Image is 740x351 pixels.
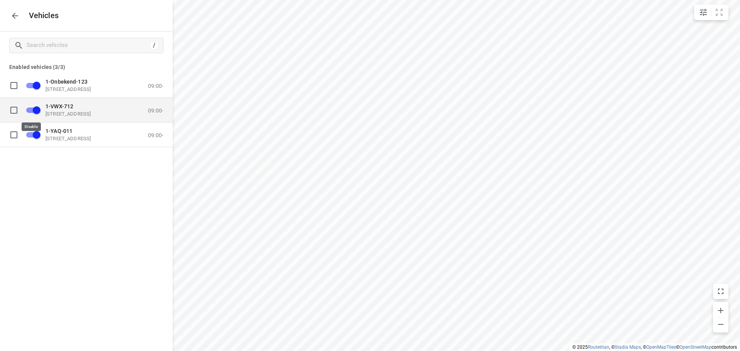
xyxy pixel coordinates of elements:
[588,344,609,350] a: Routetitan
[22,127,41,142] span: Disable
[679,344,711,350] a: OpenStreetMap
[148,82,163,89] p: 09:00-
[696,5,711,20] button: Map settings
[148,107,163,113] p: 09:00-
[646,344,676,350] a: OpenMapTiles
[45,128,72,134] span: 1-YAQ-011
[694,5,728,20] div: small contained button group
[45,135,123,141] p: [STREET_ADDRESS]
[27,39,150,51] input: Search vehicles
[23,11,59,20] p: Vehicles
[572,344,737,350] li: © 2025 , © , © © contributors
[45,103,73,109] span: 1-VWX-712
[615,344,641,350] a: Stadia Maps
[45,111,123,117] p: [STREET_ADDRESS]
[22,78,41,92] span: Disable
[148,132,163,138] p: 09:00-
[45,78,87,84] span: 1-Onbekend-123
[150,41,158,50] div: /
[45,86,123,92] p: [STREET_ADDRESS]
